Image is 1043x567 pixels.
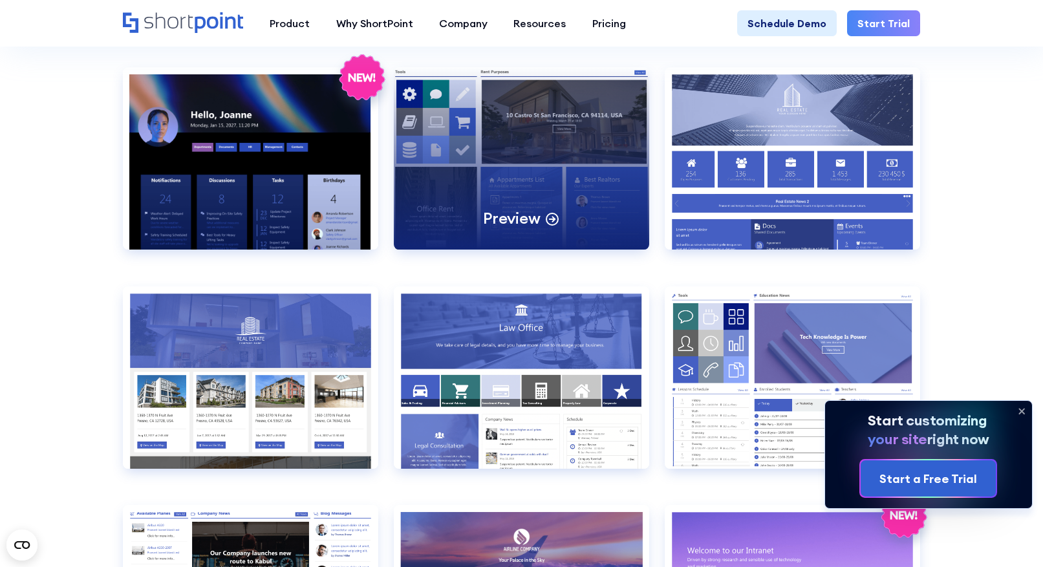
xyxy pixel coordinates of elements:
[483,208,540,228] p: Preview
[665,67,920,271] a: Documents 2
[592,16,626,31] div: Pricing
[879,470,977,487] div: Start a Free Trial
[426,10,500,36] a: Company
[861,460,996,497] a: Start a Free Trial
[323,10,426,36] a: Why ShortPoint
[123,67,378,271] a: Communication
[579,10,638,36] a: Pricing
[513,16,566,31] div: Resources
[336,16,413,31] div: Why ShortPoint
[978,505,1043,567] iframe: Chat Widget
[847,10,920,36] a: Start Trial
[439,16,488,31] div: Company
[257,10,323,36] a: Product
[500,10,579,36] a: Resources
[394,67,649,271] a: Documents 1Preview
[6,530,38,561] button: Open CMP widget
[123,12,244,34] a: Home
[665,286,920,490] a: Employees Directory 2
[394,286,649,490] a: Employees Directory 1
[737,10,837,36] a: Schedule Demo
[270,16,310,31] div: Product
[123,286,378,490] a: Documents 3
